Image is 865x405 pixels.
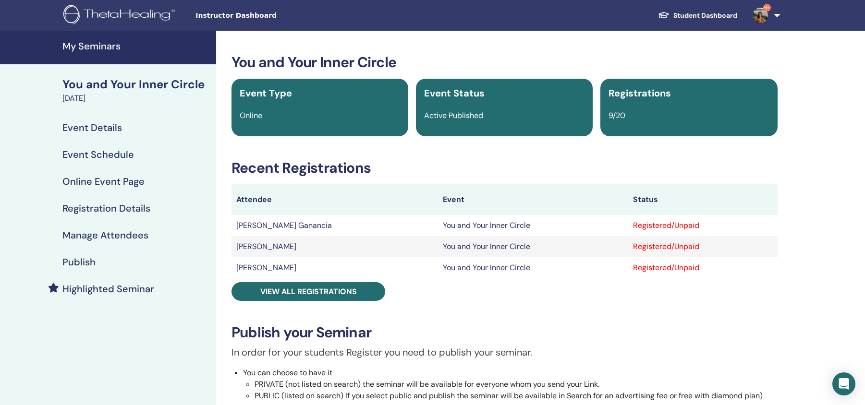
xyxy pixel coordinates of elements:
div: [DATE] [62,93,210,104]
a: Student Dashboard [650,7,745,24]
div: Registered/Unpaid [633,220,772,231]
h4: Event Schedule [62,149,134,160]
h3: You and Your Inner Circle [231,54,778,71]
h4: Publish [62,256,96,268]
span: Event Status [424,87,485,99]
img: logo.png [63,5,178,26]
span: 9+ [763,4,771,12]
h4: Online Event Page [62,176,145,187]
h3: Recent Registrations [231,159,778,177]
div: Registered/Unpaid [633,262,772,274]
span: Registrations [609,87,671,99]
td: You and Your Inner Circle [438,257,629,278]
span: Event Type [240,87,292,99]
h4: Registration Details [62,202,150,214]
h4: My Seminars [62,40,210,52]
th: Status [628,184,777,215]
a: You and Your Inner Circle[DATE] [57,76,216,104]
td: [PERSON_NAME] Ganancia [231,215,438,236]
td: You and Your Inner Circle [438,215,629,236]
img: graduation-cap-white.svg [658,11,670,19]
td: [PERSON_NAME] [231,236,438,257]
li: PRIVATE (not listed on search) the seminar will be available for everyone whom you send your Link. [255,379,778,390]
td: You and Your Inner Circle [438,236,629,257]
a: View all registrations [231,282,385,301]
li: PUBLIC (listed on search) If you select public and publish the seminar will be available in Searc... [255,390,778,402]
h4: Highlighted Seminar [62,283,154,295]
p: In order for your students Register you need to publish your seminar. [231,345,778,359]
td: [PERSON_NAME] [231,257,438,278]
span: Instructor Dashboard [195,11,340,21]
th: Attendee [231,184,438,215]
div: Open Intercom Messenger [832,372,855,395]
img: default.jpg [753,8,768,23]
h4: Manage Attendees [62,229,148,241]
span: View all registrations [260,286,357,297]
span: Online [240,110,262,120]
li: You can choose to have it [243,367,778,402]
div: You and Your Inner Circle [62,76,210,93]
th: Event [438,184,629,215]
span: 9/20 [609,110,625,120]
h3: Publish your Seminar [231,324,778,341]
div: Registered/Unpaid [633,241,772,252]
h4: Event Details [62,122,122,133]
span: Active Published [424,110,483,120]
